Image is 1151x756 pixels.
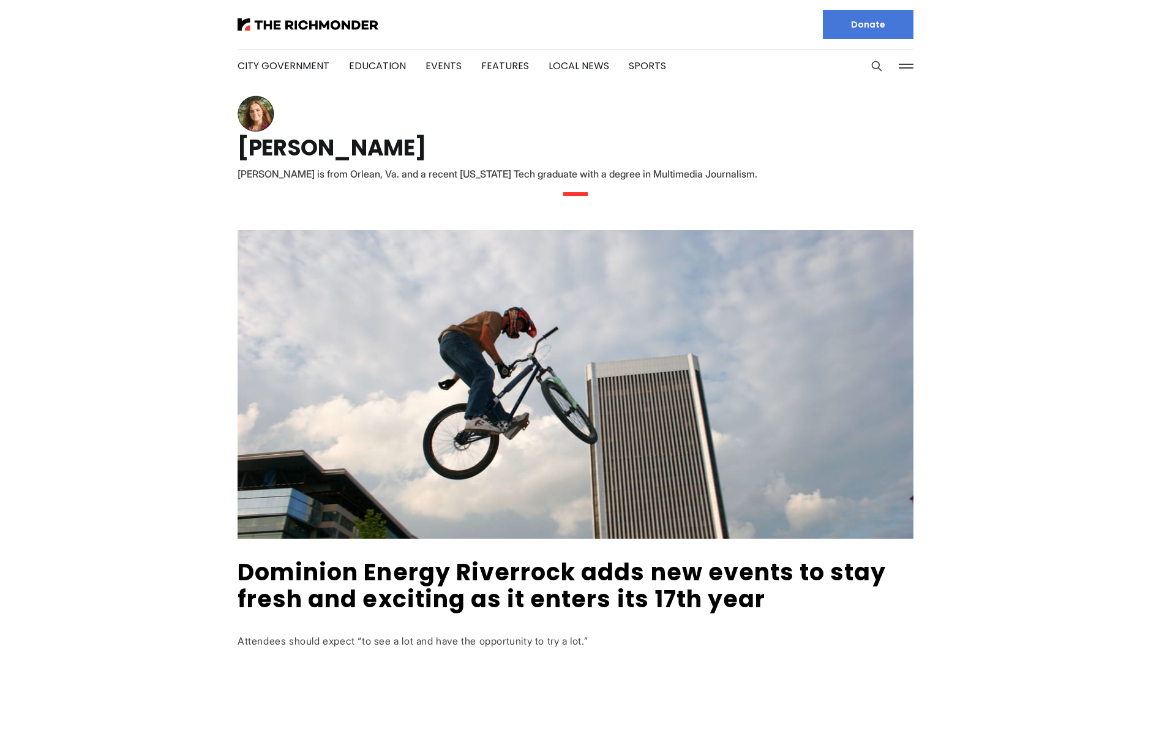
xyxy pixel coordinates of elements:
[823,10,913,39] a: Donate
[238,18,378,31] img: The Richmonder
[238,661,323,673] span: By [PERSON_NAME]
[238,95,274,132] img: Brooke Landers
[238,59,329,73] a: City Government
[238,138,913,158] h1: [PERSON_NAME]
[868,57,886,75] button: Search this site
[481,59,529,73] a: Features
[349,59,406,73] a: Education
[549,59,609,73] a: Local News
[1048,696,1151,756] iframe: portal-trigger
[426,59,462,73] a: Events
[629,59,666,73] a: Sports
[238,635,913,648] div: Attendees should expect “to see a lot and have the opportunity to try a lot.”
[238,556,886,615] a: Dominion Energy Riverrock adds new events to stay fresh and exciting as it enters its 17th year
[238,165,913,182] div: [PERSON_NAME] is from Orlean, Va. and a recent [US_STATE] Tech graduate with a degree in Multimed...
